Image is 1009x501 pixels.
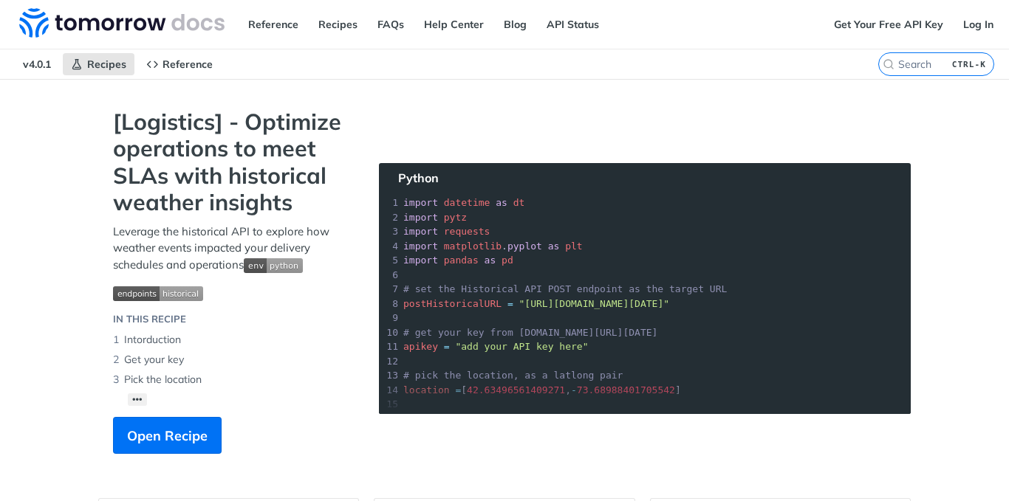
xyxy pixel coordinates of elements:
[244,258,303,273] img: env
[244,258,303,272] span: Expand image
[113,286,203,301] img: endpoint
[113,284,349,301] span: Expand image
[87,58,126,71] span: Recipes
[19,8,225,38] img: Tomorrow.io Weather API Docs
[113,312,186,327] div: In this Recipe
[127,426,208,446] span: Open Recipe
[240,13,307,35] a: Reference
[113,370,349,390] li: Pick the location
[113,108,349,216] strong: [Logistics] - Optimize operations to meet SLAs with historical weather insights
[826,13,951,35] a: Get Your Free API Key
[113,350,349,370] li: Get your key
[948,57,990,72] kbd: CTRL-K
[113,330,349,350] li: Intorduction
[138,53,221,75] a: Reference
[416,13,492,35] a: Help Center
[15,53,59,75] span: v4.0.1
[113,417,222,454] button: Open Recipe
[63,53,134,75] a: Recipes
[163,58,213,71] span: Reference
[883,58,895,70] svg: Search
[128,393,147,406] button: •••
[955,13,1002,35] a: Log In
[310,13,366,35] a: Recipes
[538,13,607,35] a: API Status
[369,13,412,35] a: FAQs
[496,13,535,35] a: Blog
[113,224,349,274] p: Leverage the historical API to explore how weather events impacted your delivery schedules and op...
